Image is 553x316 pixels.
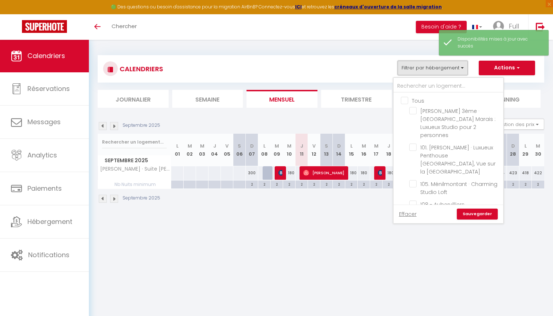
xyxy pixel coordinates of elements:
[345,134,358,166] th: 15
[398,61,468,75] button: Filtrer par hébergement
[536,142,540,149] abbr: M
[196,134,208,166] th: 03
[387,142,390,149] abbr: J
[112,22,137,30] span: Chercher
[123,195,160,202] p: Septembre 2025
[295,4,302,10] a: ICI
[98,90,169,108] li: Journalier
[247,90,317,108] li: Mensuel
[490,119,544,130] button: Gestion des prix
[246,166,258,180] div: 300
[320,134,333,166] th: 13
[246,134,258,166] th: 07
[358,166,370,180] div: 180
[283,180,295,187] div: 2
[507,134,519,166] th: 28
[238,142,241,149] abbr: S
[457,209,498,220] a: Sauvegarder
[123,122,160,129] p: Septembre 2025
[345,166,358,180] div: 180
[271,134,283,166] th: 09
[271,180,283,187] div: 2
[283,166,296,180] div: 180
[519,180,531,187] div: 2
[287,142,291,149] abbr: M
[258,180,270,187] div: 2
[312,142,316,149] abbr: V
[22,20,67,33] img: Super Booking
[176,142,178,149] abbr: L
[532,166,544,180] div: 422
[308,180,320,187] div: 2
[246,180,258,187] div: 2
[225,142,229,149] abbr: V
[188,142,192,149] abbr: M
[532,180,544,187] div: 2
[524,142,527,149] abbr: L
[532,134,544,166] th: 30
[519,134,532,166] th: 29
[296,180,308,187] div: 2
[519,166,532,180] div: 418
[350,142,353,149] abbr: L
[470,90,541,108] li: Planning
[345,180,357,187] div: 2
[172,90,243,108] li: Semaine
[233,134,246,166] th: 06
[275,142,279,149] abbr: M
[370,180,382,187] div: 2
[27,84,70,93] span: Réservations
[308,134,320,166] th: 12
[27,217,72,226] span: Hébergement
[420,107,496,139] span: [PERSON_NAME] 3ème · [GEOGRAPHIC_DATA] Marais : Luxueux Studio pour 2 personnes
[325,142,328,149] abbr: S
[106,14,142,40] a: Chercher
[507,180,519,187] div: 2
[200,142,204,149] abbr: M
[383,180,395,187] div: 2
[383,134,395,166] th: 18
[303,166,345,180] span: [PERSON_NAME]
[420,144,496,175] span: 101. [PERSON_NAME] · Luxueux Penthouse [GEOGRAPHIC_DATA], Vue sur la [GEOGRAPHIC_DATA]
[98,180,171,189] span: Nb Nuits minimum
[358,180,370,187] div: 2
[99,166,172,172] span: [PERSON_NAME] · Suite [PERSON_NAME] - Charme au Cœur du 16ème Arr.
[334,4,442,10] a: créneaux d'ouverture de la salle migration
[333,180,345,187] div: 2
[488,14,528,40] a: ... Full
[393,77,504,224] div: Filtrer par hébergement
[300,142,303,149] abbr: J
[337,142,341,149] abbr: D
[213,142,216,149] abbr: J
[27,117,61,126] span: Messages
[221,134,233,166] th: 05
[522,283,548,311] iframe: Chat
[184,134,196,166] th: 02
[370,134,383,166] th: 17
[493,21,504,32] img: ...
[458,36,541,50] div: Disponibilités mises à jour avec succès
[399,210,417,218] a: Effacer
[208,134,221,166] th: 04
[98,155,171,166] span: Septembre 2025
[320,180,332,187] div: 2
[171,134,184,166] th: 01
[6,3,28,25] button: Ouvrir le widget de chat LiveChat
[507,166,519,180] div: 423
[118,61,163,77] h3: CALENDRIERS
[394,80,503,93] input: Rechercher un logement...
[378,166,382,180] span: [PERSON_NAME]
[283,134,296,166] th: 10
[383,166,395,180] div: 180
[27,151,57,160] span: Analytics
[28,250,69,259] span: Notifications
[374,142,379,149] abbr: M
[362,142,366,149] abbr: M
[263,142,266,149] abbr: L
[511,142,515,149] abbr: D
[102,136,167,149] input: Rechercher un logement...
[296,134,308,166] th: 11
[278,166,282,180] span: [PERSON_NAME]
